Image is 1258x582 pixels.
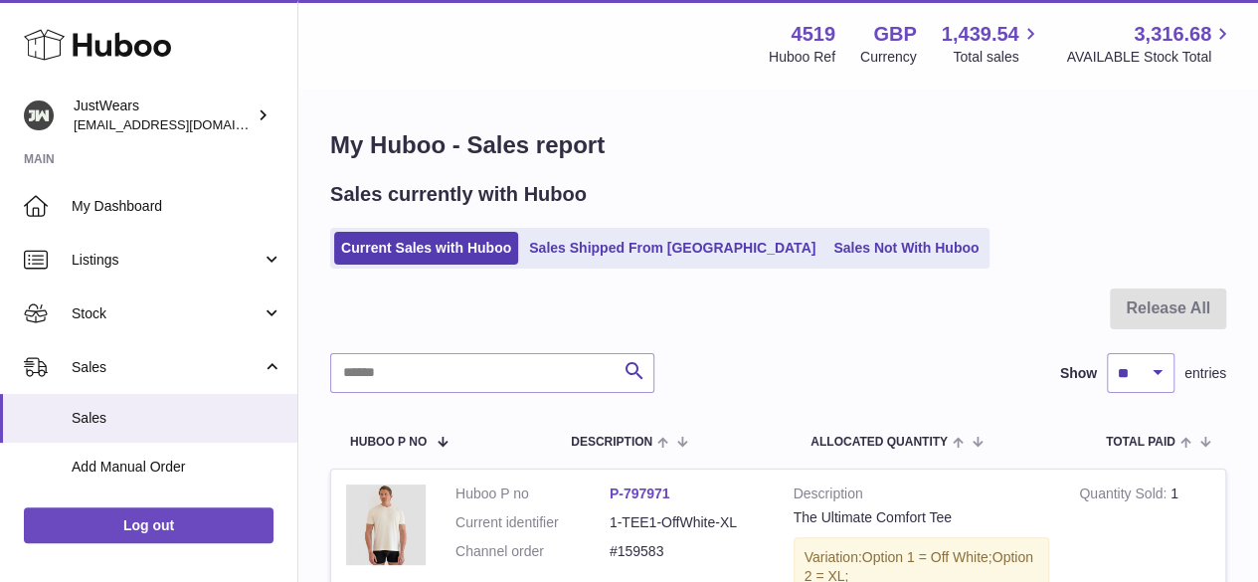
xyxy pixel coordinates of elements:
[72,409,282,428] span: Sales
[1106,436,1175,449] span: Total paid
[826,232,986,265] a: Sales Not With Huboo
[791,21,835,48] strong: 4519
[953,48,1041,67] span: Total sales
[74,116,292,132] span: [EMAIL_ADDRESS][DOMAIN_NAME]
[810,436,948,449] span: ALLOCATED Quantity
[330,129,1226,161] h1: My Huboo - Sales report
[873,21,916,48] strong: GBP
[1066,21,1234,67] a: 3,316.68 AVAILABLE Stock Total
[330,181,587,208] h2: Sales currently with Huboo
[942,21,1019,48] span: 1,439.54
[522,232,822,265] a: Sales Shipped From [GEOGRAPHIC_DATA]
[1066,48,1234,67] span: AVAILABLE Stock Total
[72,358,262,377] span: Sales
[72,197,282,216] span: My Dashboard
[571,436,652,449] span: Description
[610,485,670,501] a: P-797971
[1079,485,1170,506] strong: Quantity Sold
[346,485,426,565] img: 45191686914090.png
[794,485,1050,508] strong: Description
[24,507,273,543] a: Log out
[794,508,1050,527] div: The Ultimate Comfort Tee
[942,21,1042,67] a: 1,439.54 Total sales
[350,436,427,449] span: Huboo P no
[455,513,610,532] dt: Current identifier
[455,485,610,503] dt: Huboo P no
[1184,364,1226,383] span: entries
[769,48,835,67] div: Huboo Ref
[24,100,54,130] img: internalAdmin-4519@internal.huboo.com
[334,232,518,265] a: Current Sales with Huboo
[610,542,764,561] dd: #159583
[1134,21,1211,48] span: 3,316.68
[1060,364,1097,383] label: Show
[74,97,253,134] div: JustWears
[72,251,262,270] span: Listings
[862,549,992,565] span: Option 1 = Off White;
[610,513,764,532] dd: 1-TEE1-OffWhite-XL
[860,48,917,67] div: Currency
[72,304,262,323] span: Stock
[455,542,610,561] dt: Channel order
[72,458,282,477] span: Add Manual Order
